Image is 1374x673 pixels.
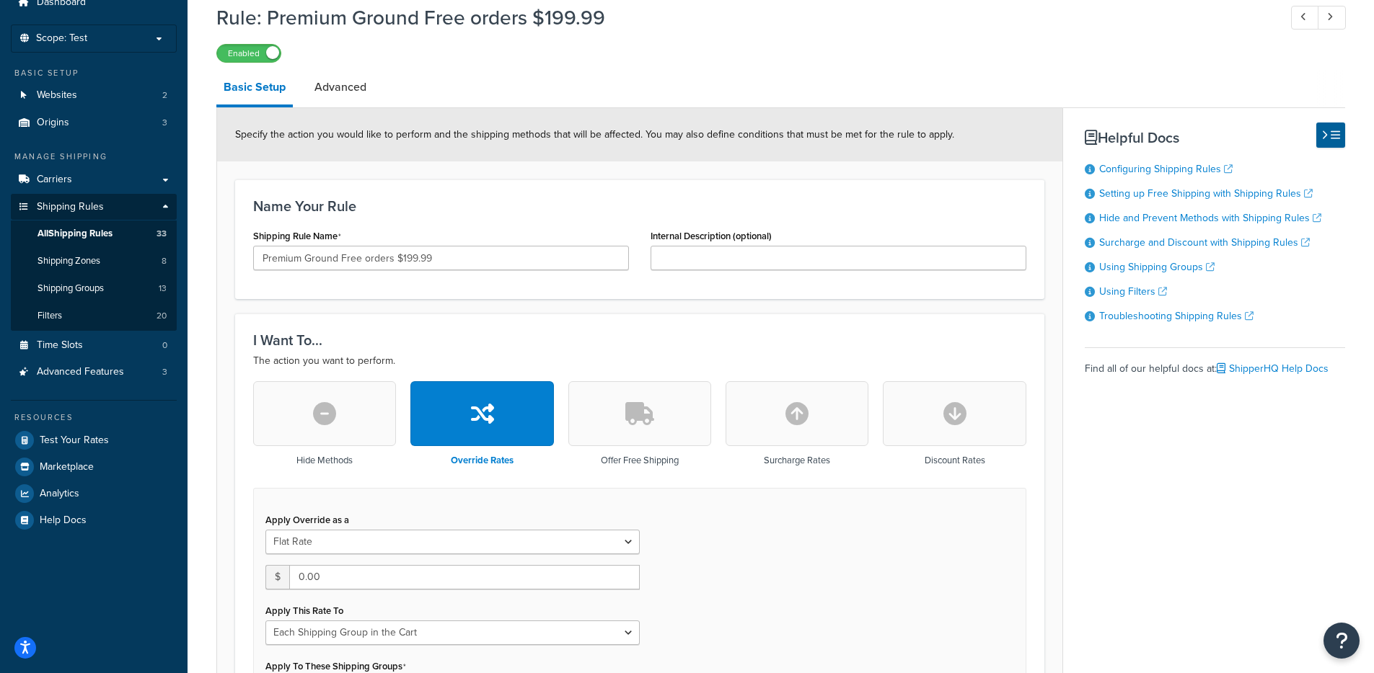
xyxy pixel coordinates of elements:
[1099,161,1233,177] a: Configuring Shipping Rules
[40,461,94,473] span: Marketplace
[37,201,104,213] span: Shipping Rules
[925,455,985,465] h3: Discount Rates
[40,514,87,527] span: Help Docs
[11,275,177,302] li: Shipping Groups
[162,339,167,352] span: 0
[37,339,83,352] span: Time Slots
[162,117,167,129] span: 3
[253,352,1026,370] p: The action you want to perform.
[11,454,177,480] a: Marketplace
[162,366,167,378] span: 3
[11,110,177,136] a: Origins3
[216,70,293,107] a: Basic Setup
[253,231,341,242] label: Shipping Rule Name
[38,255,100,267] span: Shipping Zones
[1217,361,1329,376] a: ShipperHQ Help Docs
[451,455,514,465] h3: Override Rates
[651,231,772,241] label: Internal Description (optional)
[1099,235,1310,250] a: Surcharge and Discount with Shipping Rules
[764,455,830,465] h3: Surcharge Rates
[37,89,77,102] span: Websites
[601,455,679,465] h3: Offer Free Shipping
[157,228,167,240] span: 33
[307,70,374,104] a: Advanced
[157,310,167,322] span: 20
[1099,186,1313,201] a: Setting up Free Shipping with Shipping Rules
[1316,122,1345,148] button: Hide Help Docs
[1318,6,1346,30] a: Next Record
[11,332,177,359] a: Time Slots0
[11,411,177,424] div: Resources
[265,565,289,589] span: $
[162,255,167,267] span: 8
[265,605,343,616] label: Apply This Rate To
[11,248,177,275] a: Shipping Zones8
[253,332,1026,348] h3: I Want To...
[1291,6,1319,30] a: Previous Record
[40,488,79,500] span: Analytics
[11,67,177,79] div: Basic Setup
[265,661,406,672] label: Apply To These Shipping Groups
[11,359,177,385] li: Advanced Features
[11,166,177,193] a: Carriers
[235,127,954,142] span: Specify the action you would like to perform and the shipping methods that will be affected. You ...
[11,507,177,533] a: Help Docs
[1085,347,1345,379] div: Find all of our helpful docs at:
[1324,623,1360,659] button: Open Resource Center
[11,220,177,247] a: AllShipping Rules33
[11,82,177,109] a: Websites2
[11,303,177,329] a: Filters20
[1099,284,1167,299] a: Using Filters
[11,248,177,275] li: Shipping Zones
[11,359,177,385] a: Advanced Features3
[11,82,177,109] li: Websites
[1099,210,1321,226] a: Hide and Prevent Methods with Shipping Rules
[1099,308,1254,324] a: Troubleshooting Shipping Rules
[159,282,167,295] span: 13
[40,434,109,447] span: Test Your Rates
[11,427,177,453] a: Test Your Rates
[11,303,177,329] li: Filters
[216,4,1264,32] h1: Rule: Premium Ground Free orders $199.99
[38,282,104,295] span: Shipping Groups
[265,514,349,525] label: Apply Override as a
[11,194,177,220] a: Shipping Rules
[1085,130,1345,146] h3: Helpful Docs
[162,89,167,102] span: 2
[37,117,69,129] span: Origins
[253,198,1026,214] h3: Name Your Rule
[11,275,177,302] a: Shipping Groups13
[1099,259,1215,275] a: Using Shipping Groups
[11,110,177,136] li: Origins
[37,174,72,186] span: Carriers
[217,45,281,62] label: Enabled
[11,194,177,331] li: Shipping Rules
[296,455,353,465] h3: Hide Methods
[36,32,87,45] span: Scope: Test
[37,366,124,378] span: Advanced Features
[11,332,177,359] li: Time Slots
[38,228,113,240] span: All Shipping Rules
[11,481,177,507] a: Analytics
[11,151,177,163] div: Manage Shipping
[38,310,62,322] span: Filters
